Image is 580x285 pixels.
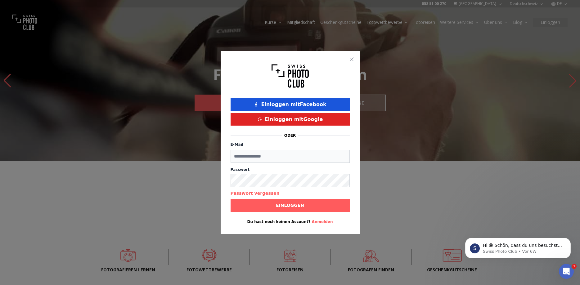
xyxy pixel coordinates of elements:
button: Einloggen [231,199,350,212]
p: Du hast noch keinen Account? [231,219,350,224]
iframe: Intercom notifications Nachricht [456,225,580,268]
label: Passwort [231,167,350,172]
iframe: Intercom live chat [559,264,574,279]
label: E-Mail [231,142,243,147]
img: Swiss photo club [272,61,309,91]
button: Einloggen mitGoogle [231,113,350,126]
p: oder [284,133,296,138]
span: 1 [572,264,577,269]
button: Passwort vergessen [231,190,280,196]
button: Anmelden [312,219,333,224]
button: Einloggen mitFacebook [231,98,350,111]
b: Einloggen [276,202,304,208]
